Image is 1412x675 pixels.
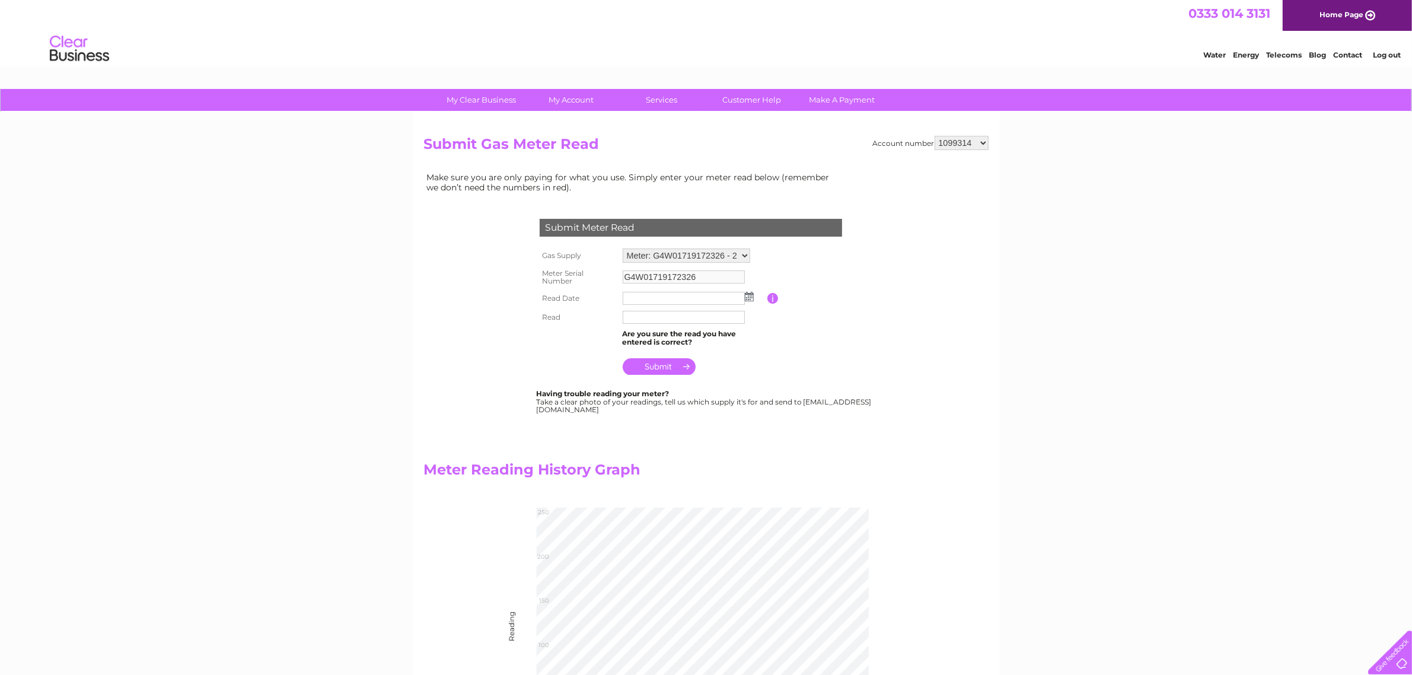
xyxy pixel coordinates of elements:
[745,292,754,301] img: ...
[537,390,874,414] div: Take a clear photo of your readings, tell us which supply it's for and send to [EMAIL_ADDRESS][DO...
[424,461,839,484] h2: Meter Reading History Graph
[613,89,710,111] a: Services
[424,136,989,158] h2: Submit Gas Meter Read
[537,246,620,266] th: Gas Supply
[1233,50,1259,59] a: Energy
[1266,50,1302,59] a: Telecoms
[620,327,767,349] td: Are you sure the read you have entered is correct?
[767,293,779,304] input: Information
[1188,6,1270,21] a: 0333 014 3131
[508,631,516,641] div: Reading
[537,389,670,398] b: Having trouble reading your meter?
[537,266,620,289] th: Meter Serial Number
[703,89,801,111] a: Customer Help
[1333,50,1362,59] a: Contact
[1373,50,1401,59] a: Log out
[49,31,110,67] img: logo.png
[537,289,620,308] th: Read Date
[424,170,839,195] td: Make sure you are only paying for what you use. Simply enter your meter read below (remember we d...
[793,89,891,111] a: Make A Payment
[1309,50,1326,59] a: Blog
[426,7,987,58] div: Clear Business is a trading name of Verastar Limited (registered in [GEOGRAPHIC_DATA] No. 3667643...
[540,219,842,237] div: Submit Meter Read
[522,89,620,111] a: My Account
[623,358,696,375] input: Submit
[432,89,530,111] a: My Clear Business
[537,308,620,327] th: Read
[873,136,989,150] div: Account number
[1203,50,1226,59] a: Water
